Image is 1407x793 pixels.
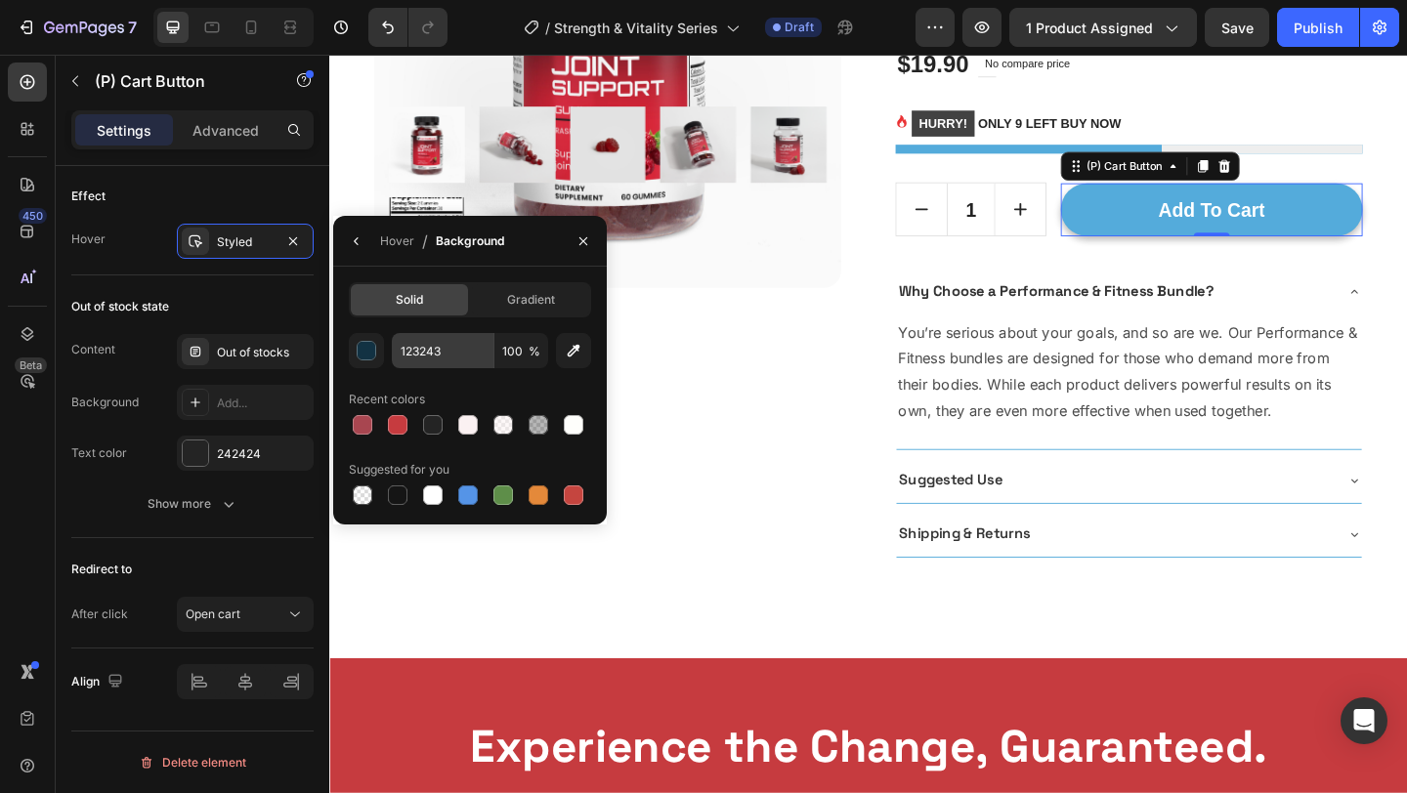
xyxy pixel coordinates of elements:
div: Text color [71,444,127,462]
button: decrement [617,140,671,196]
div: Publish [1294,18,1343,38]
div: Background [436,232,504,250]
span: / [545,18,550,38]
button: Show more [71,486,314,522]
strong: Why Choose a Performance & Fitness Bundle? [619,246,961,267]
span: 1 product assigned [1026,18,1153,38]
div: Redirect to [71,561,132,578]
iframe: Design area [329,55,1407,793]
span: Open cart [186,606,240,621]
div: Out of stocks [217,344,309,361]
p: No compare price [713,4,806,16]
input: Eg: FFFFFF [392,333,493,368]
p: 7 [128,16,137,39]
button: increment [724,140,779,196]
span: Strength & Vitality Series [554,18,718,38]
div: Recent colors [349,391,425,408]
input: quantity [671,140,724,196]
div: 450 [19,208,47,224]
div: Show more [148,494,238,514]
span: Save [1221,20,1254,36]
div: Align [71,669,127,695]
div: Add... [217,395,309,412]
div: Add to cart [902,153,1018,185]
span: Gradient [507,291,555,309]
span: / [422,230,428,253]
p: Suggested Use [619,448,732,477]
div: Beta [15,357,47,373]
div: Styled [217,233,274,251]
div: (P) Cart Button [820,112,910,130]
p: Settings [97,120,151,141]
div: Background [71,394,139,411]
button: Publish [1277,8,1359,47]
span: Draft [785,19,814,36]
div: Suggested for you [349,461,449,479]
p: You’re serious about your goals, and so are we. Our Performance & Fitness bundles are designed fo... [618,288,1121,400]
p: Advanced [192,120,259,141]
div: Hover [71,230,106,248]
div: Out of stock state [71,298,169,315]
strong: Experience the Change, Guaranteed. [152,721,1020,783]
div: Effect [71,188,106,205]
button: Add to cart [795,140,1124,198]
div: Open Intercom Messenger [1341,697,1387,744]
p: only 9 left BUY NOW [633,60,861,90]
div: 242424 [217,445,309,463]
button: 1 product assigned [1009,8,1197,47]
button: Save [1205,8,1269,47]
div: Content [71,341,115,358]
mark: HURRY! [633,61,702,89]
button: 7 [8,8,146,47]
p: (P) Cart Button [95,69,261,93]
div: Hover [380,232,414,250]
div: Undo/Redo [368,8,448,47]
p: Shipping & Returns [619,507,762,535]
div: Delete element [139,751,246,774]
span: % [529,343,540,360]
div: After click [71,605,128,623]
span: Solid [396,291,423,309]
button: Delete element [71,747,314,778]
button: Open cart [177,597,314,632]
